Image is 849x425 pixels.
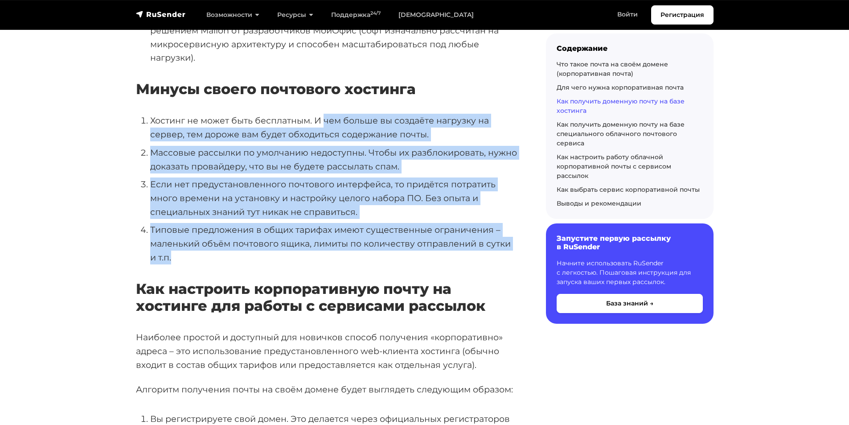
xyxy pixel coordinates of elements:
[557,259,703,287] p: Начните использовать RuSender с легкостью. Пошаговая инструкция для запуска ваших первых рассылок.
[608,5,647,24] a: Войти
[150,146,517,173] li: Массовые рассылки по умолчанию недоступны. Чтобы их разблокировать, нужно доказать провайдеру, чт...
[557,60,668,78] a: Что такое почта на своём домене (корпоративная почта)
[136,281,517,315] h3: Как настроить корпоративную почту на хостинге для работы с сервисами рассылок
[136,81,517,98] h3: Минусы своего почтового хостинга
[546,223,714,323] a: Запустите первую рассылку в RuSender Начните использовать RuSender с легкостью. Пошаговая инструк...
[557,120,685,147] a: Как получить доменную почту на базе специального облачного почтового сервиса
[557,44,703,53] div: Содержание
[136,383,517,396] p: Алгоритм получения почты на своём домене будет выглядеть следующим образом:
[268,6,322,24] a: Ресурсы
[557,186,700,194] a: Как выбрать сервис корпоративной почты
[557,153,671,180] a: Как настроить работу облачной корпоративной почты с сервисом рассылок
[370,10,381,16] sup: 24/7
[136,10,186,19] img: RuSender
[136,330,517,371] p: Наиболее простой и доступный для новичков способ получения «корпоративно» адреса – это использова...
[557,97,685,115] a: Как получить доменную почту на базе хостинга
[150,223,517,264] li: Типовые предложения в общих тарифах имеют существенные ограничения – маленький объём почтового ящ...
[557,83,684,91] a: Для чего нужна корпоративная почта
[390,6,483,24] a: [DEMOGRAPHIC_DATA]
[150,177,517,219] li: Если нет предустановленного почтового интерфейса, то придётся потратить много времени на установк...
[557,294,703,313] button: База знаний →
[651,5,714,25] a: Регистрация
[197,6,268,24] a: Возможности
[557,234,703,251] h6: Запустите первую рассылку в RuSender
[150,114,517,141] li: Хостинг не может быть бесплатным. И чем больше вы создаёте нагрузку на сервер, тем дороже вам буд...
[322,6,390,24] a: Поддержка24/7
[557,199,641,207] a: Выводы и рекомендации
